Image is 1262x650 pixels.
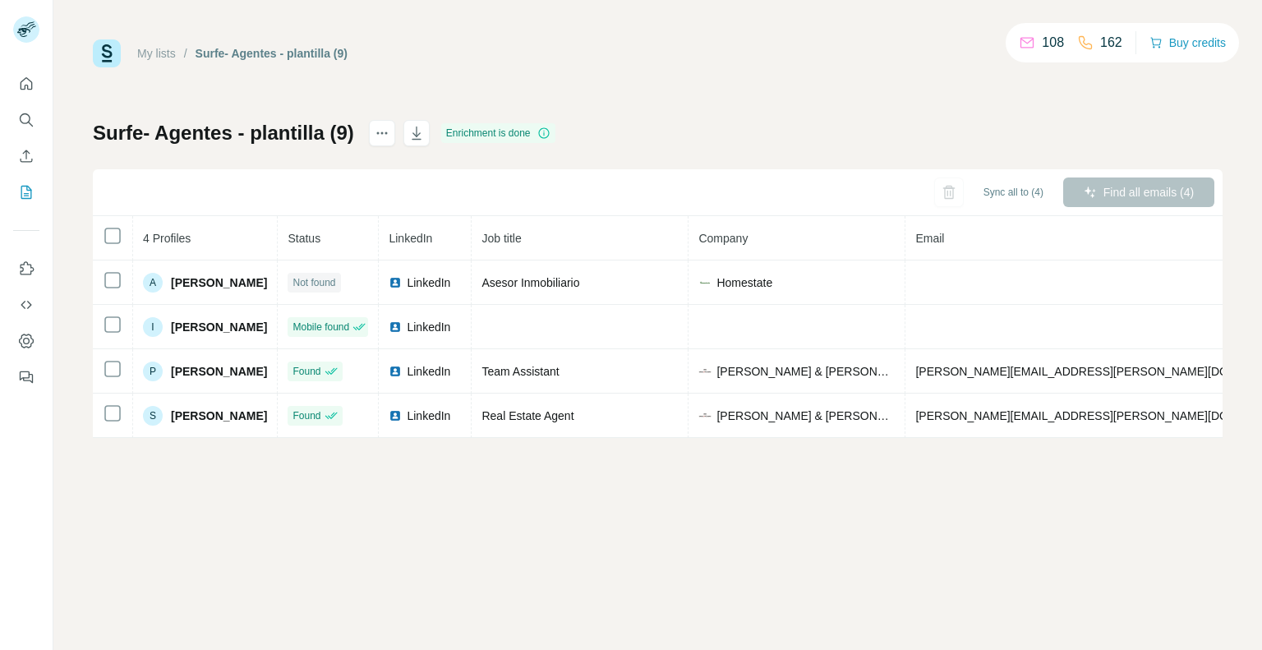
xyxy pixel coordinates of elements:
[1149,31,1226,54] button: Buy credits
[13,326,39,356] button: Dashboard
[441,123,555,143] div: Enrichment is done
[972,180,1055,205] button: Sync all to (4)
[171,363,267,380] span: [PERSON_NAME]
[389,276,402,289] img: LinkedIn logo
[369,120,395,146] button: actions
[983,185,1043,200] span: Sync all to (4)
[143,317,163,337] div: I
[137,47,176,60] a: My lists
[184,45,187,62] li: /
[93,120,354,146] h1: Surfe- Agentes - plantilla (9)
[292,408,320,423] span: Found
[143,362,163,381] div: P
[13,105,39,135] button: Search
[389,232,432,245] span: LinkedIn
[171,319,267,335] span: [PERSON_NAME]
[716,408,895,424] span: [PERSON_NAME] & [PERSON_NAME] [GEOGRAPHIC_DATA]
[407,408,450,424] span: LinkedIn
[716,363,895,380] span: [PERSON_NAME] & [PERSON_NAME] [GEOGRAPHIC_DATA]
[93,39,121,67] img: Surfe Logo
[698,409,712,422] img: company-logo
[13,290,39,320] button: Use Surfe API
[292,320,349,334] span: Mobile found
[288,232,320,245] span: Status
[389,320,402,334] img: LinkedIn logo
[171,274,267,291] span: [PERSON_NAME]
[143,232,191,245] span: 4 Profiles
[13,177,39,207] button: My lists
[13,254,39,284] button: Use Surfe on LinkedIn
[481,232,521,245] span: Job title
[481,276,579,289] span: Asesor Inmobiliario
[915,232,944,245] span: Email
[407,274,450,291] span: LinkedIn
[407,363,450,380] span: LinkedIn
[13,362,39,392] button: Feedback
[481,409,573,422] span: Real Estate Agent
[143,273,163,293] div: A
[389,409,402,422] img: LinkedIn logo
[698,365,712,378] img: company-logo
[292,275,335,290] span: Not found
[13,69,39,99] button: Quick start
[698,232,748,245] span: Company
[196,45,348,62] div: Surfe- Agentes - plantilla (9)
[143,406,163,426] div: S
[407,319,450,335] span: LinkedIn
[1100,33,1122,53] p: 162
[481,365,559,378] span: Team Assistant
[389,365,402,378] img: LinkedIn logo
[1042,33,1064,53] p: 108
[13,141,39,171] button: Enrich CSV
[292,364,320,379] span: Found
[716,274,772,291] span: Homestate
[171,408,267,424] span: [PERSON_NAME]
[698,276,712,289] img: company-logo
